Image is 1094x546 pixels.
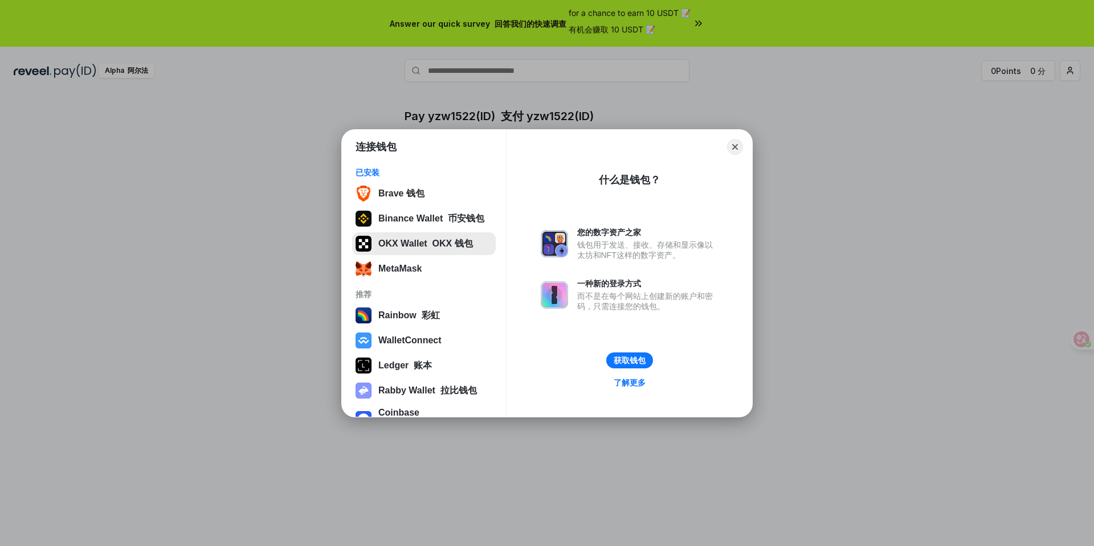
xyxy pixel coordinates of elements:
div: Binance Wallet [378,212,484,224]
img: wfFBjCi49iG+QAAAABJRU5ErkJggg== [356,186,372,202]
font: 币安钱包 [448,213,484,223]
div: OKX Wallet [378,237,473,249]
div: Rainbow [378,309,440,321]
button: Close [727,139,743,155]
div: WalletConnect [378,335,442,346]
img: svg+xml,%3Csvg%20xmlns%3D%22http%3A%2F%2Fwww.w3.org%2F2000%2Fsvg%22%20fill%3D%22none%22%20viewBox... [541,281,568,309]
button: WalletConnect [352,329,496,352]
img: svg+xml,%3Csvg%20width%3D%22120%22%20height%3D%22120%22%20viewBox%3D%220%200%20120%20120%22%20fil... [356,307,372,323]
button: Binance Wallet 币安钱包 [352,207,496,230]
img: 5VZ71FV6L7PA3gg3tXrdQ+DgLhC+75Wq3no69P3MC0NFQpx2lL04Ql9gHK1bRDjsSBIvScBnDTk1WrlGIZBorIDEYJj+rhdgn... [356,236,372,252]
img: svg+xml;base64,PHN2ZyB3aWR0aD0iMzUiIGhlaWdodD0iMzQiIHZpZXdCb3g9IjAgMCAzNSAzNCIgZmlsbD0ibm9uZSIgeG... [356,261,372,277]
button: OKX Wallet OKX 钱包 [352,232,496,255]
div: MetaMask [378,264,422,274]
img: svg+xml,%3Csvg%20xmlns%3D%22http%3A%2F%2Fwww.w3.org%2F2000%2Fsvg%22%20fill%3D%22none%22%20viewBox... [356,383,372,399]
div: 已安装 [356,167,492,178]
div: 您的数字资产之家 [577,227,719,237]
font: 拉比钱包 [440,385,477,395]
div: 获取钱包 [614,355,646,366]
div: Brave 钱包 [378,187,424,199]
button: Coinbase Wallet [352,404,496,433]
div: 什么是钱包？ [599,173,660,187]
div: 了解更多 [614,377,646,388]
div: 钱包用于发送、接收、存储和显示像以太坊和NFT这样的数字资产。 [577,240,719,260]
font: 账本 [414,360,432,370]
div: Coinbase Wallet [378,408,492,430]
button: Brave 钱包 [352,182,496,205]
div: 而不是在每个网站上创建新的账户和密码，只需连接您的钱包。 [577,291,719,311]
img: svg+xml;base64,PHN2ZyB3aWR0aD0iMzAiIGhlaWdodD0iMzAiIHZpZXdCb3g9IjAgMCAzMCAzMCIgZmlsbD0ibm9uZSIgeG... [356,211,372,227]
img: svg+xml,%3Csvg%20width%3D%2228%22%20height%3D%2228%22%20viewBox%3D%220%200%2028%2028%22%20fill%3D... [356,332,372,348]
img: svg+xml,%3Csvg%20xmlns%3D%22http%3A%2F%2Fwww.w3.org%2F2000%2Fsvg%22%20width%3D%2228%22%20height%3... [356,358,372,373]
img: svg+xml,%3Csvg%20xmlns%3D%22http%3A%2F%2Fwww.w3.org%2F2000%2Fsvg%22%20fill%3D%22none%22%20viewBox... [541,230,568,257]
div: Ledger [378,359,432,371]
font: OKX 钱包 [432,238,473,248]
font: 彩虹 [422,310,440,319]
button: Rainbow 彩虹 [352,304,496,327]
a: 了解更多 [607,375,652,390]
div: 一种新的登录方式 [577,278,719,289]
button: 获取钱包 [606,352,653,368]
div: Rabby Wallet [378,384,477,396]
button: MetaMask [352,257,496,280]
img: svg+xml,%3Csvg%20width%3D%2228%22%20height%3D%2228%22%20viewBox%3D%220%200%2028%2028%22%20fill%3D... [356,410,372,426]
button: Rabby Wallet 拉比钱包 [352,379,496,402]
button: Ledger 账本 [352,354,496,377]
div: 推荐 [356,289,492,299]
h1: 连接钱包 [356,140,397,154]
